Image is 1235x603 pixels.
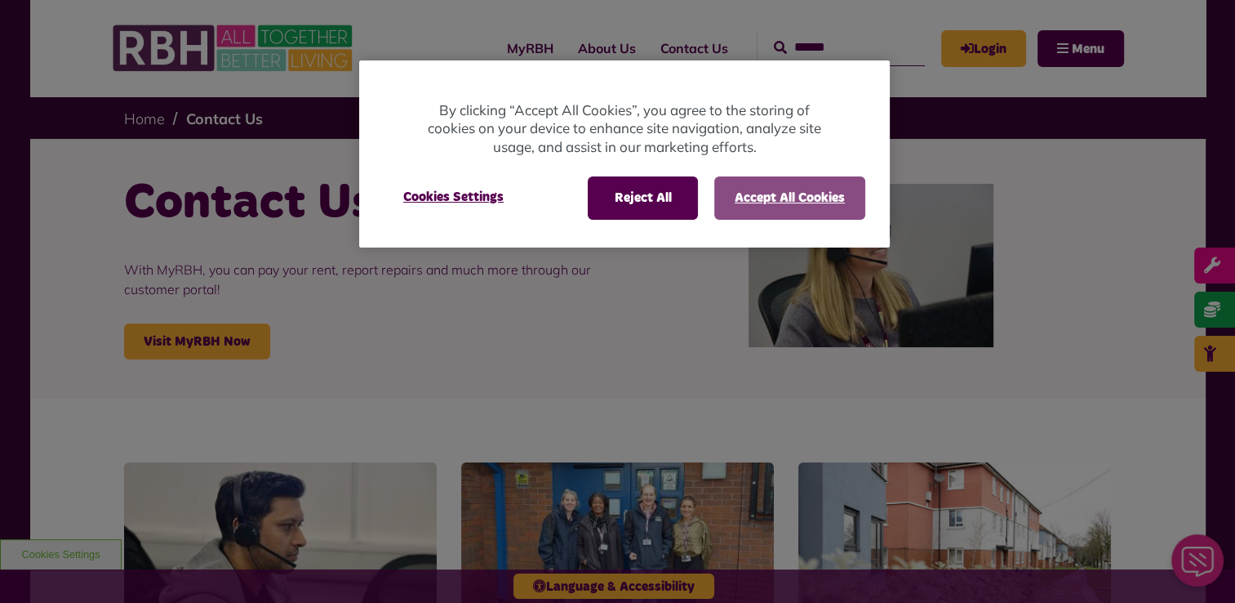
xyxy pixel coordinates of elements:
[359,60,890,248] div: Privacy
[714,176,865,219] button: Accept All Cookies
[588,176,698,219] button: Reject All
[384,176,523,217] button: Cookies Settings
[359,60,890,248] div: Cookie banner
[424,101,824,157] p: By clicking “Accept All Cookies”, you agree to the storing of cookies on your device to enhance s...
[10,5,62,57] div: Close Web Assistant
